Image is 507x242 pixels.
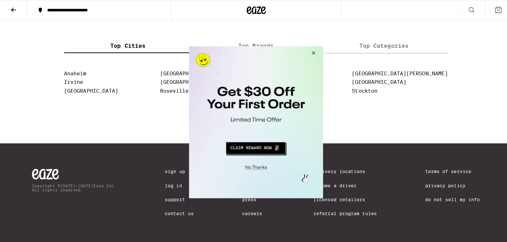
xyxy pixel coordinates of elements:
[63,39,190,53] label: Top Cities
[158,78,212,84] a: [GEOGRAPHIC_DATA]
[190,39,317,53] label: Top Brands
[349,70,444,76] a: [GEOGRAPHIC_DATA][PERSON_NAME]
[421,181,475,186] a: Privacy Policy
[187,46,320,196] iframe: Modal Overlay Box Frame
[311,195,373,200] a: Licensed Retailers
[163,209,192,214] a: Contact Us
[240,195,263,200] a: Press
[4,4,46,9] span: Hi. Need any help?
[349,78,402,84] a: [GEOGRAPHIC_DATA]
[163,167,192,172] a: Sign Up
[421,195,475,200] a: Do Not Sell My Info
[63,39,444,53] div: tabs
[163,181,192,186] a: Log In
[63,78,82,84] a: Irvine
[311,181,373,186] a: Become a Driver
[187,46,320,196] div: Modal Overlay Box
[158,70,212,76] a: [GEOGRAPHIC_DATA]
[311,167,373,172] a: Delivery Locations
[317,39,444,53] label: Top Categories
[158,87,187,93] a: Roseville
[421,167,475,172] a: Terms of Service
[32,182,115,190] p: Copyright © [DATE]-[DATE] Eaze Inc. All rights reserved.
[63,87,117,93] a: [GEOGRAPHIC_DATA]
[63,70,86,76] a: Anaheim
[311,209,373,214] a: Referral Program Rules
[349,87,374,93] a: Stockton
[163,195,192,200] a: Support
[240,209,263,214] a: Careers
